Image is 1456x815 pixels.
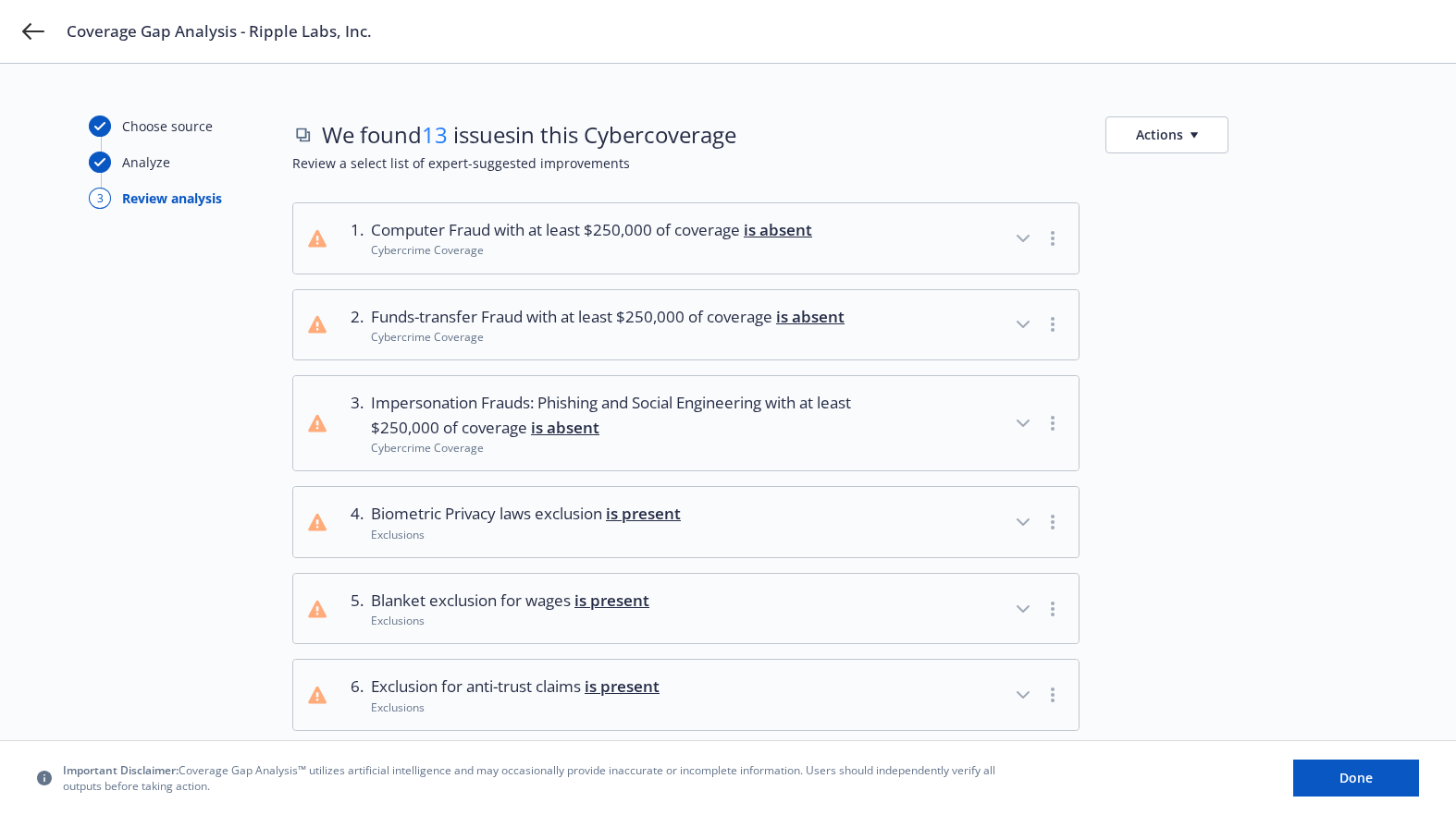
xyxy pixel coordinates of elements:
span: Biometric Privacy laws exclusion [371,502,681,526]
div: 3 [89,188,111,209]
span: 13 [422,119,448,150]
div: Exclusions [371,699,660,715]
span: Review a select list of expert-suggested improvements [292,153,1367,173]
button: 6.Exclusion for anti-trust claims is presentExclusions [293,660,1079,730]
span: is present [606,503,681,524]
div: 2 . [341,305,364,346]
div: 5 . [341,589,364,629]
div: Choose source [122,116,213,136]
button: 4.Biometric Privacy laws exclusion is presentExclusions [293,487,1079,557]
div: Exclusions [371,613,649,628]
span: Impersonation Frauds: Phishing and Social Engineering with at least $250,000 of coverage [371,391,874,440]
span: We found issues in this Cyber coverage [322,119,736,151]
div: Cybercrime Coverage [371,440,874,456]
span: Important Disclaimer: [63,762,179,778]
span: Done [1339,769,1373,786]
button: 5.Blanket exclusion for wages is presentExclusions [293,574,1079,644]
button: Done [1293,760,1419,797]
span: is absent [776,306,845,327]
div: 1 . [341,218,364,259]
div: Cybercrime Coverage [371,242,812,258]
span: Blanket exclusion for wages [371,589,649,613]
span: is absent [531,417,599,438]
button: 1.Computer Fraud with at least $250,000 of coverage is absentCybercrime Coverage [293,203,1079,274]
div: 4 . [341,502,364,542]
button: Actions [1105,116,1228,153]
span: is present [585,675,660,697]
div: Analyze [122,152,170,172]
div: Exclusions [371,527,681,542]
button: 3.Impersonation Frauds: Phishing and Social Engineering with at least $250,000 of coverage is abs... [293,376,1079,470]
button: Actions [1105,116,1228,153]
div: Cybercrime Coverage [371,329,845,345]
span: Exclusion for anti-trust claims [371,675,660,699]
span: Funds-transfer Fraud with at least $250,000 of coverage [371,305,845,329]
span: Coverage Gap Analysis™ utilizes artificial intelligence and may occasionally provide inaccurate o... [63,762,1006,794]
span: Coverage Gap Analysis - Ripple Labs, Inc. [67,20,372,43]
div: 3 . [341,391,364,456]
span: is present [574,590,649,611]
span: Computer Fraud with at least $250,000 of coverage [371,218,812,242]
button: 2.Funds-transfer Fraud with at least $250,000 of coverage is absentCybercrime Coverage [293,290,1079,360]
div: 6 . [341,675,364,715]
span: is absent [744,219,812,240]
div: Review analysis [122,189,222,208]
